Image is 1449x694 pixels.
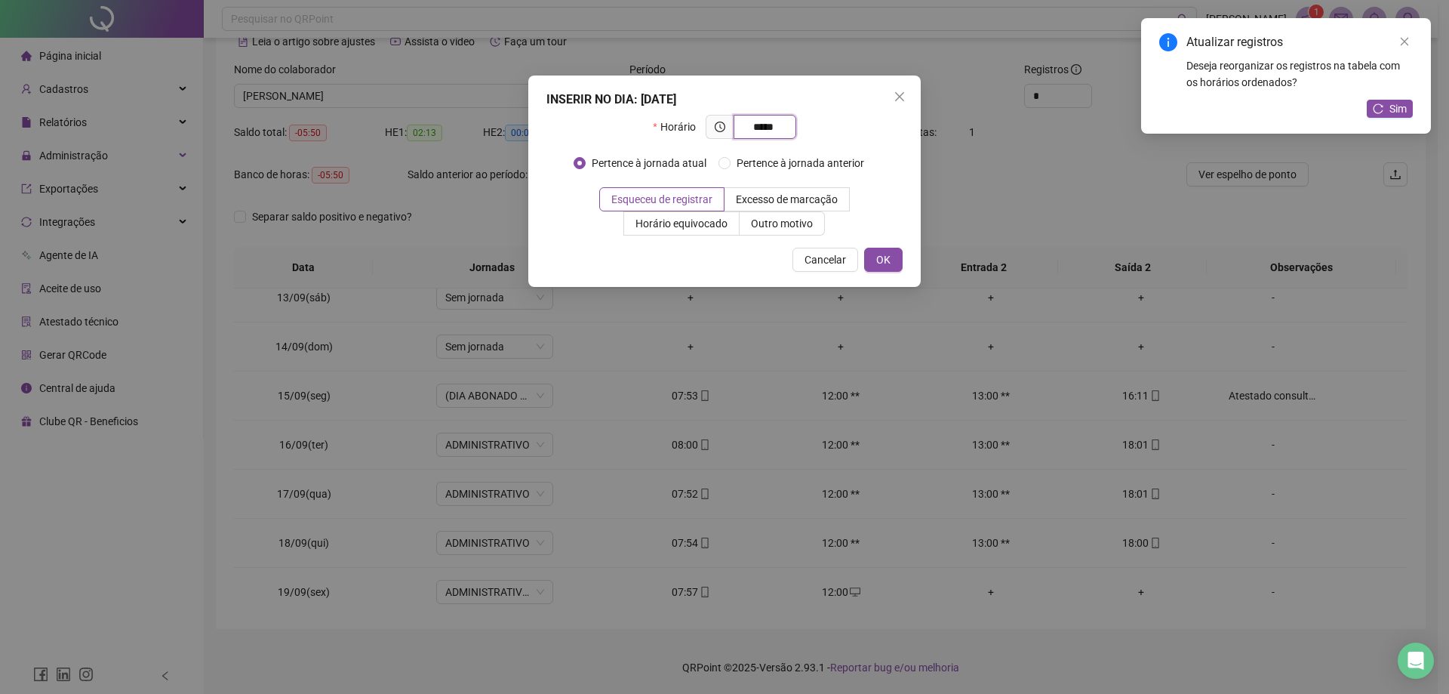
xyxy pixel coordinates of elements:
span: reload [1373,103,1383,114]
div: Open Intercom Messenger [1398,643,1434,679]
div: INSERIR NO DIA : [DATE] [546,91,903,109]
span: Pertence à jornada atual [586,155,712,171]
span: Excesso de marcação [736,193,838,205]
a: Close [1396,33,1413,50]
span: Horário equivocado [635,217,728,230]
button: Close [888,85,912,109]
span: info-circle [1159,33,1177,51]
span: close [1399,36,1410,47]
div: Atualizar registros [1186,33,1413,51]
button: Sim [1367,100,1413,118]
span: Outro motivo [751,217,813,230]
span: Pertence à jornada anterior [731,155,870,171]
button: Cancelar [792,248,858,272]
button: OK [864,248,903,272]
span: OK [876,251,891,268]
span: Cancelar [804,251,846,268]
label: Horário [653,115,705,139]
span: Esqueceu de registrar [611,193,712,205]
span: clock-circle [715,122,725,132]
span: close [894,91,906,103]
span: Sim [1389,100,1407,117]
div: Deseja reorganizar os registros na tabela com os horários ordenados? [1186,57,1413,91]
